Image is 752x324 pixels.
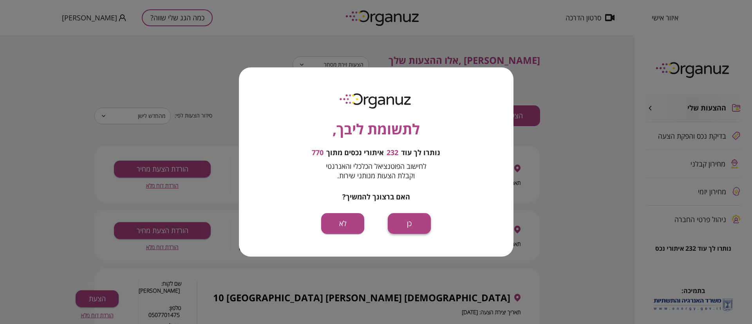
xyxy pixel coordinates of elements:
span: 232 [387,148,398,157]
button: לא [321,213,364,234]
span: האם ברצונך להמשיך? [342,192,410,201]
img: logo [334,90,418,111]
span: איתורי נכסים מתוך [326,148,384,157]
span: לתשומת ליבך, [333,119,420,140]
button: כן [388,213,431,234]
span: לחישוב הפוטנציאל הכלכלי והאנרגטי וקבלת הצעות מנותני שירות. [326,161,427,180]
span: 770 [312,148,324,157]
span: נותרו לך עוד [401,148,440,157]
